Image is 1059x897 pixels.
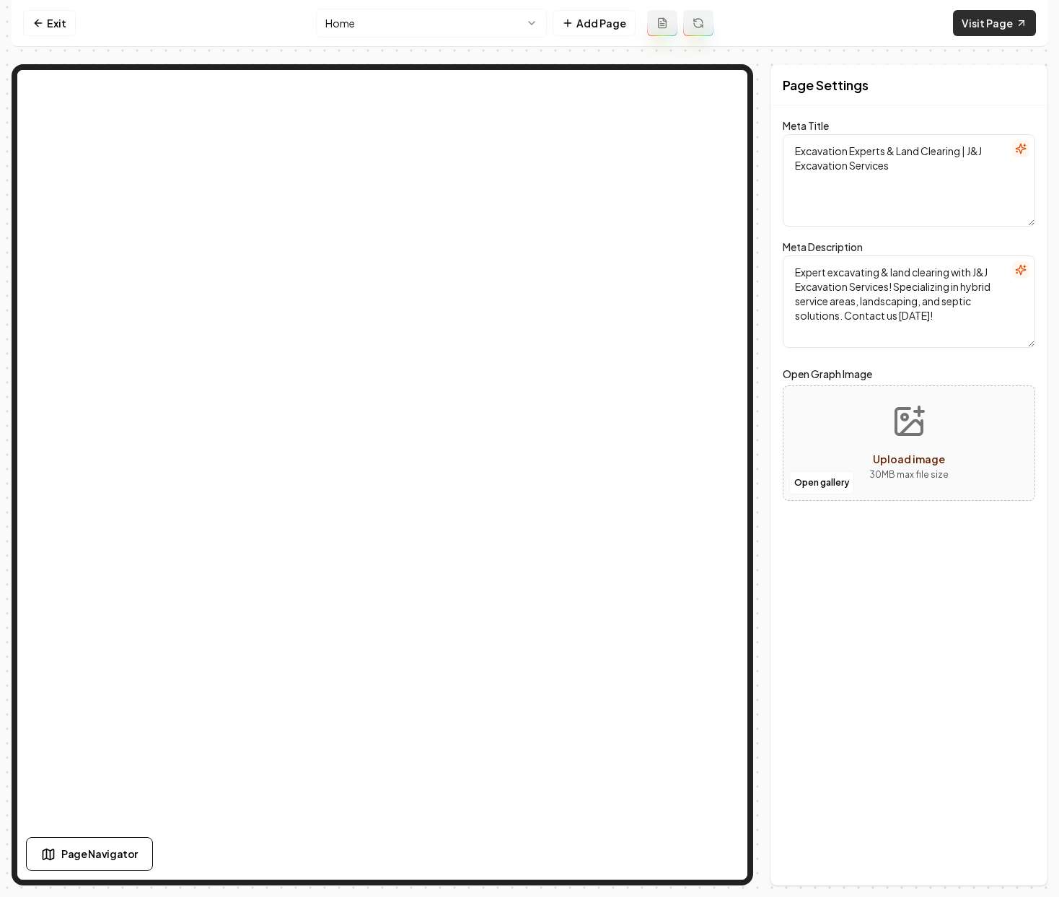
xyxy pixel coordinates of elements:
[789,471,854,494] button: Open gallery
[26,837,153,871] button: Page Navigator
[683,10,713,36] button: Regenerate page
[869,468,949,482] p: 30 MB max file size
[553,10,636,36] button: Add Page
[783,75,869,95] h2: Page Settings
[783,119,829,132] label: Meta Title
[61,846,138,862] span: Page Navigator
[873,452,945,465] span: Upload image
[783,240,863,253] label: Meta Description
[783,365,1035,382] label: Open Graph Image
[953,10,1036,36] a: Visit Page
[23,10,76,36] a: Exit
[647,10,677,36] button: Add admin page prompt
[858,393,960,494] button: Upload image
